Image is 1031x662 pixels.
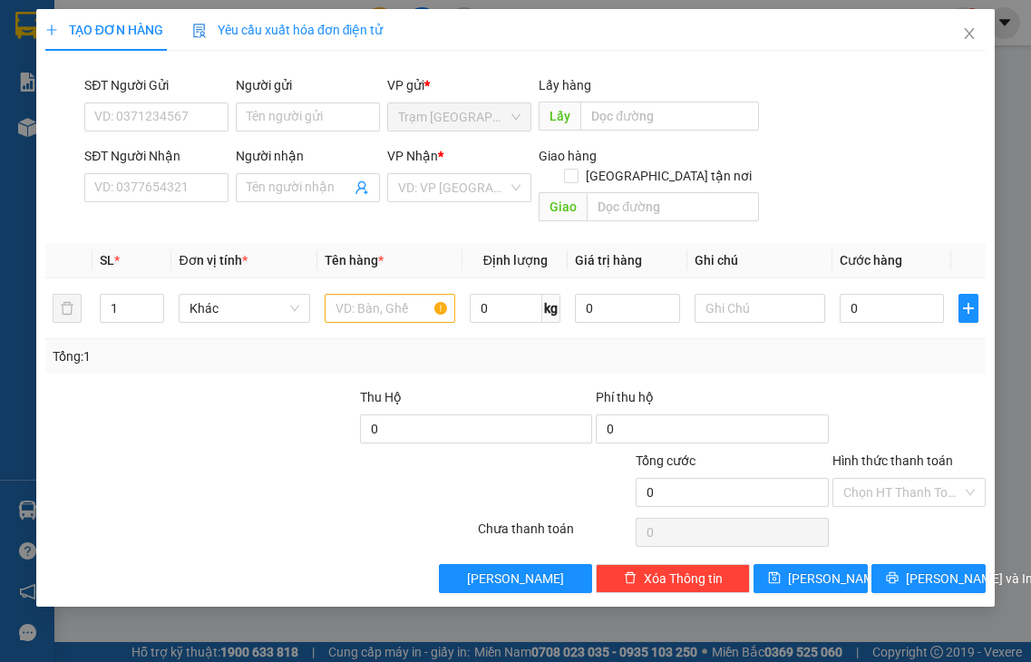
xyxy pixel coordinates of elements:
input: Dọc đường [587,192,759,221]
th: Ghi chú [687,243,832,278]
span: SL [100,253,114,268]
button: delete [53,294,82,323]
span: Tổng cước [636,453,695,468]
span: Khác [190,295,298,322]
span: Giao hàng [539,149,597,163]
div: Phí thu hộ [596,387,828,414]
span: Giao [539,192,587,221]
span: Trạm Ninh Hải [398,103,520,131]
img: icon [192,24,207,38]
span: plus [45,24,58,36]
div: Tổng: 1 [53,346,400,366]
span: delete [624,571,637,586]
input: Dọc đường [580,102,759,131]
span: [PERSON_NAME] [467,569,564,589]
button: Close [944,9,995,60]
button: printer[PERSON_NAME] và In [871,564,986,593]
input: VD: Bàn, Ghế [325,294,455,323]
span: plus [959,301,978,316]
input: 0 [575,294,679,323]
span: Định lượng [483,253,548,268]
span: Giá trị hàng [575,253,642,268]
span: [GEOGRAPHIC_DATA] tận nơi [579,166,759,186]
span: Lấy hàng [539,78,591,92]
button: deleteXóa Thông tin [596,564,750,593]
span: Xóa Thông tin [644,569,723,589]
button: [PERSON_NAME] [439,564,593,593]
button: plus [958,294,978,323]
span: save [768,571,781,586]
div: SĐT Người Nhận [84,146,229,166]
span: Lấy [539,102,580,131]
span: kg [542,294,560,323]
span: Tên hàng [325,253,384,268]
span: user-add [355,180,369,195]
span: [PERSON_NAME] [788,569,885,589]
span: printer [886,571,899,586]
span: Yêu cầu xuất hóa đơn điện tử [192,23,384,37]
div: VP gửi [387,75,531,95]
button: save[PERSON_NAME] [754,564,868,593]
span: TẠO ĐƠN HÀNG [45,23,163,37]
div: SĐT Người Gửi [84,75,229,95]
span: Thu Hộ [360,390,402,404]
input: Ghi Chú [695,294,825,323]
span: VP Nhận [387,149,438,163]
span: Đơn vị tính [179,253,247,268]
label: Hình thức thanh toán [832,453,953,468]
span: close [962,26,977,41]
div: Chưa thanh toán [476,519,634,550]
div: Người gửi [236,75,380,95]
span: Cước hàng [840,253,902,268]
div: Người nhận [236,146,380,166]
